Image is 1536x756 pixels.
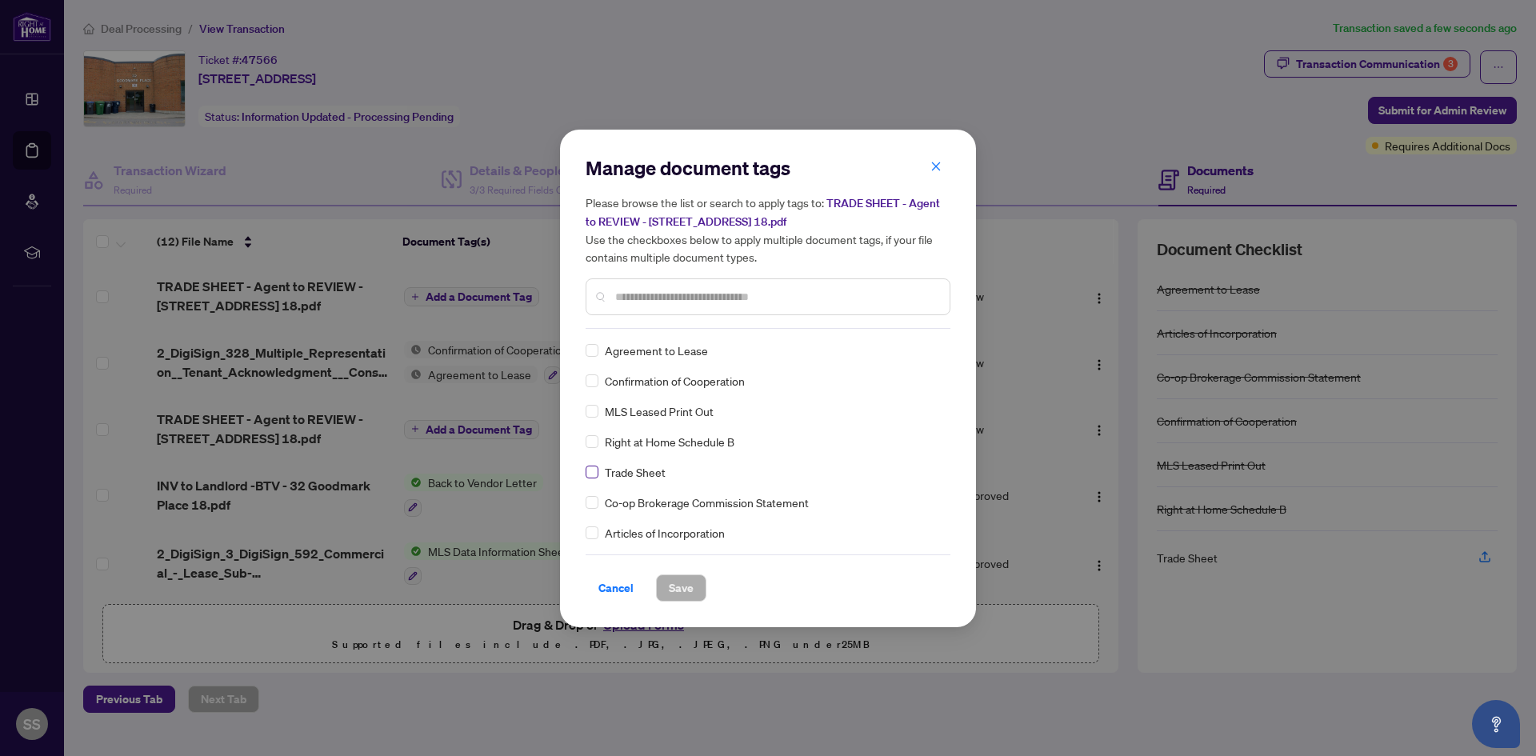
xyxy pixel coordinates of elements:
button: Cancel [586,574,646,602]
span: Agreement to Lease [605,342,708,359]
span: MLS Leased Print Out [605,402,714,420]
span: Cancel [598,575,634,601]
button: Open asap [1472,700,1520,748]
h5: Please browse the list or search to apply tags to: Use the checkboxes below to apply multiple doc... [586,194,950,266]
span: Articles of Incorporation [605,524,725,542]
button: Save [656,574,706,602]
span: close [930,161,942,172]
span: Confirmation of Cooperation [605,372,745,390]
span: Co-op Brokerage Commission Statement [605,494,809,511]
h2: Manage document tags [586,155,950,181]
span: Trade Sheet [605,463,666,481]
span: Right at Home Schedule B [605,433,734,450]
span: TRADE SHEET - Agent to REVIEW - [STREET_ADDRESS] 18.pdf [586,196,940,229]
